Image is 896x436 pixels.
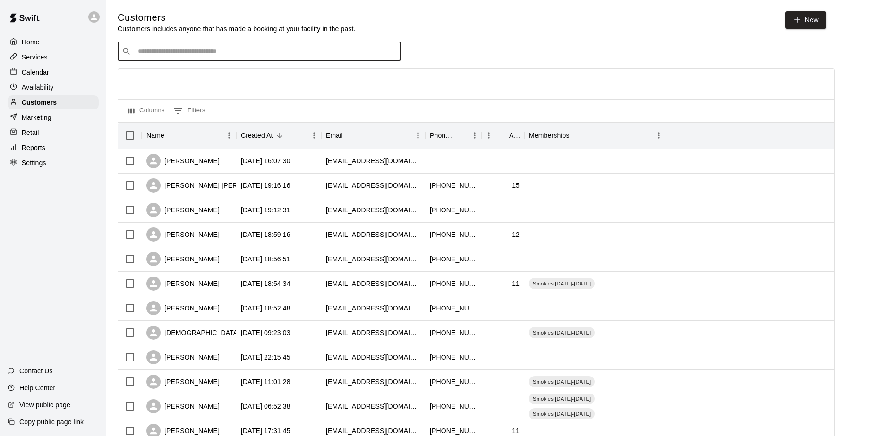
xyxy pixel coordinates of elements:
[241,181,290,190] div: 2025-08-12 19:16:16
[430,254,477,264] div: +13215365699
[430,328,477,337] div: +19122377404
[454,129,468,142] button: Sort
[509,122,520,149] div: Age
[326,205,420,215] div: katieleighperkins@gmail.com
[118,11,356,24] h5: Customers
[430,205,477,215] div: +14236538260
[146,326,295,340] div: [DEMOGRAPHIC_DATA][PERSON_NAME]
[529,378,595,386] span: Smokies [DATE]-[DATE]
[326,377,420,386] div: kelseybeck0@gmail.com
[146,301,220,315] div: [PERSON_NAME]
[326,303,420,313] div: campbellsautobody1@yahoo.com
[321,122,425,149] div: Email
[430,279,477,288] div: +14235950637
[22,158,46,168] p: Settings
[22,113,51,122] p: Marketing
[326,181,420,190] div: drake@tiahold.com
[8,80,99,94] a: Availability
[142,122,236,149] div: Name
[146,178,277,193] div: [PERSON_NAME] [PERSON_NAME]
[8,126,99,140] a: Retail
[482,122,524,149] div: Age
[524,122,666,149] div: Memberships
[146,399,220,413] div: [PERSON_NAME]
[430,402,477,411] div: +14234130357
[19,383,55,393] p: Help Center
[468,128,482,143] button: Menu
[146,203,220,217] div: [PERSON_NAME]
[529,376,595,387] div: Smokies [DATE]-[DATE]
[430,352,477,362] div: +14235965185
[241,352,290,362] div: 2025-08-11 22:15:45
[529,393,595,404] div: Smokies [DATE]-[DATE]
[241,377,290,386] div: 2025-08-11 11:01:28
[512,426,520,436] div: 11
[241,426,290,436] div: 2025-08-10 17:31:45
[241,230,290,239] div: 2025-08-12 18:59:16
[529,408,595,419] div: Smokies [DATE]-[DATE]
[8,156,99,170] a: Settings
[482,128,496,143] button: Menu
[22,143,45,152] p: Reports
[512,230,520,239] div: 12
[430,230,477,239] div: +14234139124
[8,65,99,79] a: Calendar
[146,154,220,168] div: [PERSON_NAME]
[430,181,477,190] div: +16782962692
[529,280,595,287] span: Smokies [DATE]-[DATE]
[22,83,54,92] p: Availability
[512,181,520,190] div: 15
[19,366,53,376] p: Contact Us
[22,128,39,137] p: Retail
[785,11,826,29] a: New
[171,103,208,118] button: Show filters
[570,129,583,142] button: Sort
[8,50,99,64] a: Services
[326,122,343,149] div: Email
[118,24,356,34] p: Customers includes anyone that has made a booking at your facility in the past.
[8,141,99,155] a: Reports
[529,410,595,418] span: Smokies [DATE]-[DATE]
[118,42,401,61] div: Search customers by name or email
[241,205,290,215] div: 2025-08-12 19:12:31
[146,277,220,291] div: [PERSON_NAME]
[326,352,420,362] div: scsettle@comcast.net
[146,350,220,364] div: [PERSON_NAME]
[326,156,420,166] div: bkilgore@owrugs.com
[430,377,477,386] div: +14237189889
[146,122,164,149] div: Name
[8,95,99,109] a: Customers
[496,129,509,142] button: Sort
[8,35,99,49] a: Home
[241,402,290,411] div: 2025-08-11 06:52:38
[22,52,48,62] p: Services
[241,328,290,337] div: 2025-08-12 09:23:03
[22,98,57,107] p: Customers
[512,279,520,288] div: 11
[146,252,220,266] div: [PERSON_NAME]
[652,128,666,143] button: Menu
[529,327,595,338] div: Smokies [DATE]-[DATE]
[425,122,482,149] div: Phone Number
[164,129,178,142] button: Sort
[343,129,356,142] button: Sort
[241,156,290,166] div: 2025-08-13 16:07:30
[19,400,70,410] p: View public page
[529,395,595,402] span: Smokies [DATE]-[DATE]
[22,37,40,47] p: Home
[411,128,425,143] button: Menu
[430,303,477,313] div: +12173415662
[8,110,99,125] a: Marketing
[430,426,477,436] div: +14234132251
[126,103,167,118] button: Select columns
[326,328,420,337] div: kdbradford20@gmail.com
[146,375,220,389] div: [PERSON_NAME]
[326,402,420,411] div: cookjennifer16@gmail.com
